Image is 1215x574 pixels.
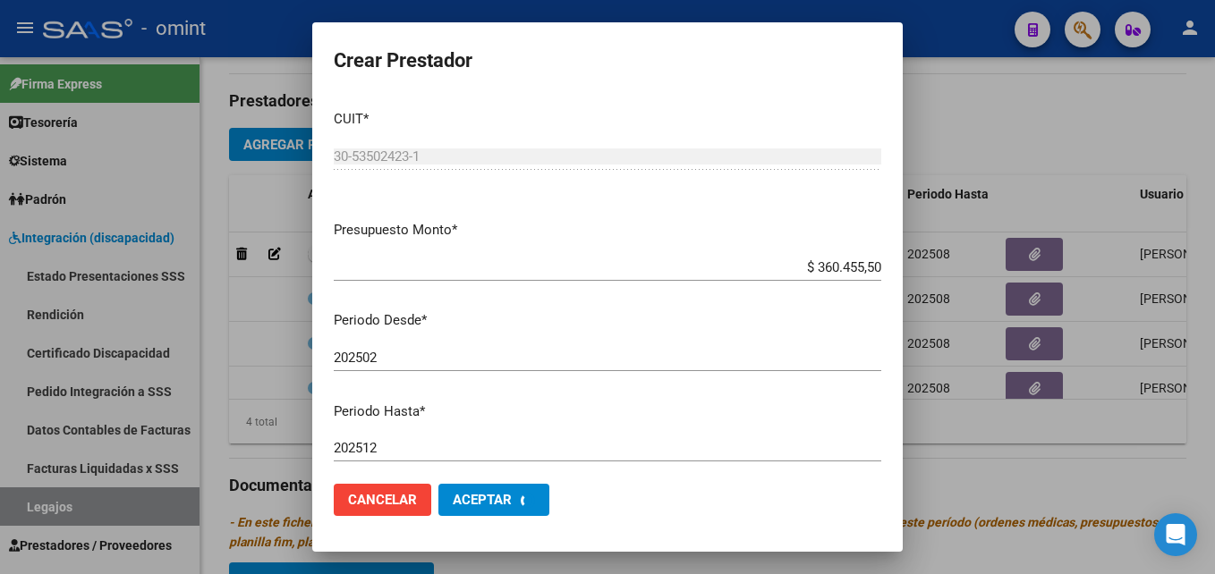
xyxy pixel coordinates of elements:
[334,220,881,241] p: Presupuesto Monto
[334,44,881,78] h2: Crear Prestador
[453,492,512,508] span: Aceptar
[334,109,881,130] p: CUIT
[334,484,431,516] button: Cancelar
[1154,513,1197,556] div: Open Intercom Messenger
[348,492,417,508] span: Cancelar
[334,401,881,422] p: Periodo Hasta
[438,484,549,516] button: Aceptar
[334,310,881,331] p: Periodo Desde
